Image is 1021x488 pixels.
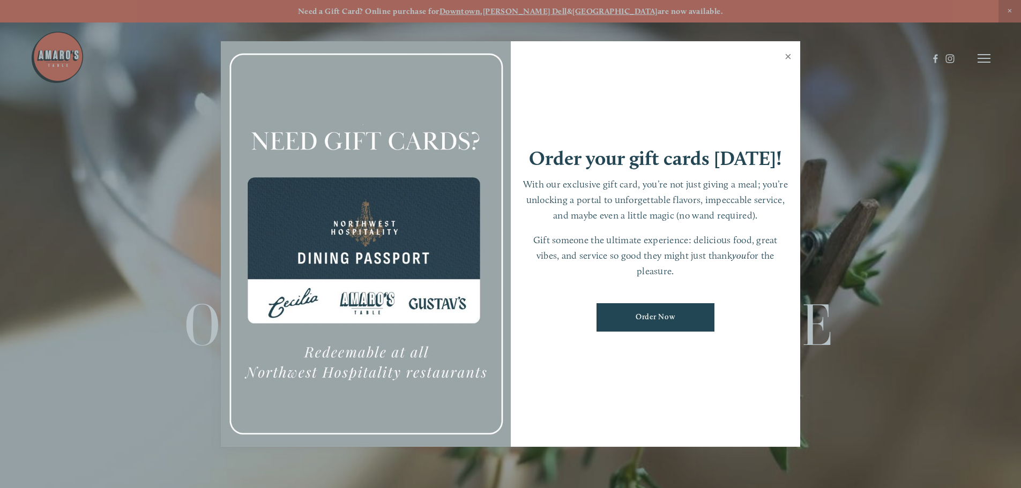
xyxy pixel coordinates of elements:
p: With our exclusive gift card, you’re not just giving a meal; you’re unlocking a portal to unforge... [521,177,790,223]
a: Order Now [597,303,714,332]
h1: Order your gift cards [DATE]! [529,148,782,168]
em: you [732,250,747,261]
a: Close [778,43,799,73]
p: Gift someone the ultimate experience: delicious food, great vibes, and service so good they might... [521,232,790,279]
